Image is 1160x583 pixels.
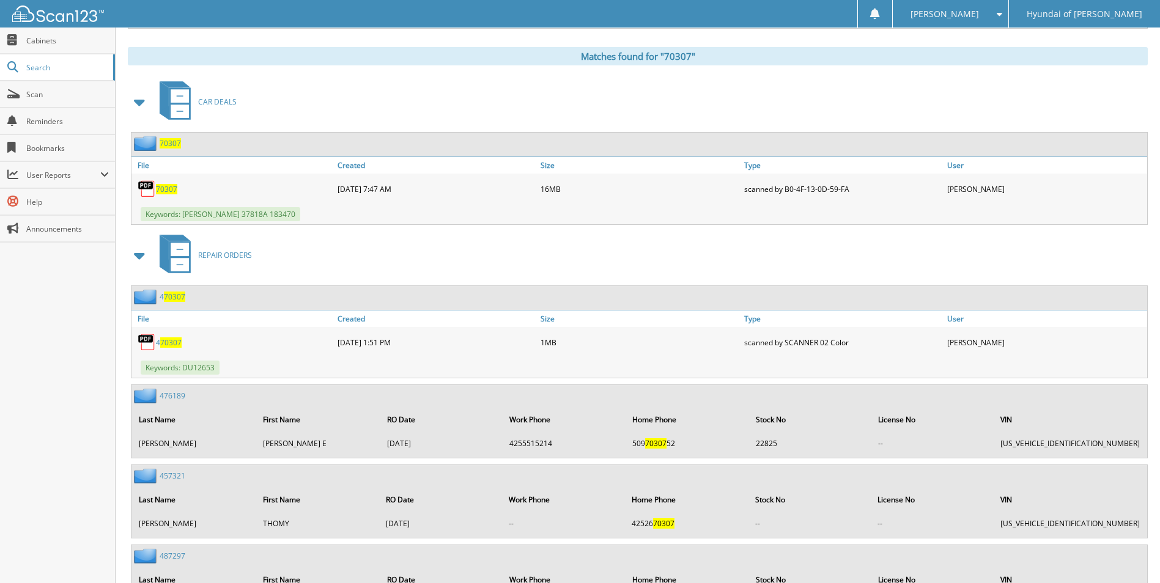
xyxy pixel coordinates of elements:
[944,157,1147,174] a: User
[503,407,626,432] th: Work Phone
[257,407,380,432] th: First Name
[198,250,252,260] span: REPAIR ORDERS
[626,513,748,533] td: 42526
[872,407,993,432] th: License No
[1099,524,1160,583] iframe: Chat Widget
[1027,10,1142,18] span: Hyundai of [PERSON_NAME]
[160,391,185,401] a: 476189
[503,513,624,533] td: --
[741,310,944,327] a: Type
[944,330,1147,354] div: [PERSON_NAME]
[741,157,944,174] a: Type
[653,518,674,529] span: 70307
[26,143,109,153] span: Bookmarks
[334,177,538,201] div: [DATE] 7:47 AM
[257,487,379,512] th: First Name
[380,487,501,512] th: RO Date
[872,433,993,453] td: --
[156,184,177,194] a: 70307
[133,407,256,432] th: Last Name
[538,330,741,354] div: 1MB
[750,407,871,432] th: Stock No
[134,468,160,483] img: folder2.png
[334,157,538,174] a: Created
[645,438,667,449] span: 70307
[164,291,185,302] span: 70307
[871,513,993,533] td: --
[257,513,379,533] td: THOMY
[626,487,748,512] th: Home Phone
[538,310,741,327] a: Size
[12,5,104,22] img: scan123-logo-white.svg
[538,157,741,174] a: Size
[741,330,944,354] div: scanned by SCANNER 02 Color
[160,471,185,481] a: 457321
[160,138,181,148] a: 70307
[26,35,109,46] span: Cabinets
[156,337,182,348] a: 470307
[134,289,160,304] img: folder2.png
[152,78,237,126] a: CAR DEALS
[26,170,100,180] span: User Reports
[749,513,870,533] td: --
[503,487,624,512] th: Work Phone
[160,551,185,561] a: 487297
[944,177,1147,201] div: [PERSON_NAME]
[503,433,626,453] td: 4255515214
[26,116,109,127] span: Reminders
[133,513,256,533] td: [PERSON_NAME]
[26,62,107,73] span: Search
[160,337,182,348] span: 70307
[334,310,538,327] a: Created
[626,433,748,453] td: 509 52
[257,433,380,453] td: [PERSON_NAME] E
[26,224,109,234] span: Announcements
[26,197,109,207] span: Help
[141,207,300,221] span: Keywords: [PERSON_NAME] 37818A 183470
[134,388,160,403] img: folder2.png
[626,407,748,432] th: Home Phone
[749,487,870,512] th: Stock No
[138,333,156,351] img: PDF.png
[128,47,1148,65] div: Matches found for "70307"
[381,407,502,432] th: RO Date
[198,97,237,107] span: CAR DEALS
[741,177,944,201] div: scanned by B0-4F-13-0D-59-FA
[994,513,1146,533] td: [US_VEHICLE_IDENTIFICATION_NUMBER]
[994,487,1146,512] th: VIN
[141,361,220,375] span: Keywords: DU12653
[134,136,160,151] img: folder2.png
[26,89,109,100] span: Scan
[750,433,871,453] td: 22825
[380,513,501,533] td: [DATE]
[134,548,160,563] img: folder2.png
[133,433,256,453] td: [PERSON_NAME]
[160,291,185,302] a: 470307
[334,330,538,354] div: [DATE] 1:51 PM
[994,433,1146,453] td: [US_VEHICLE_IDENTIFICATION_NUMBER]
[994,407,1146,432] th: VIN
[133,487,256,512] th: Last Name
[538,177,741,201] div: 16MB
[131,157,334,174] a: File
[381,433,502,453] td: [DATE]
[131,310,334,327] a: File
[944,310,1147,327] a: User
[911,10,979,18] span: [PERSON_NAME]
[138,180,156,198] img: PDF.png
[871,487,993,512] th: License No
[152,231,252,279] a: REPAIR ORDERS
